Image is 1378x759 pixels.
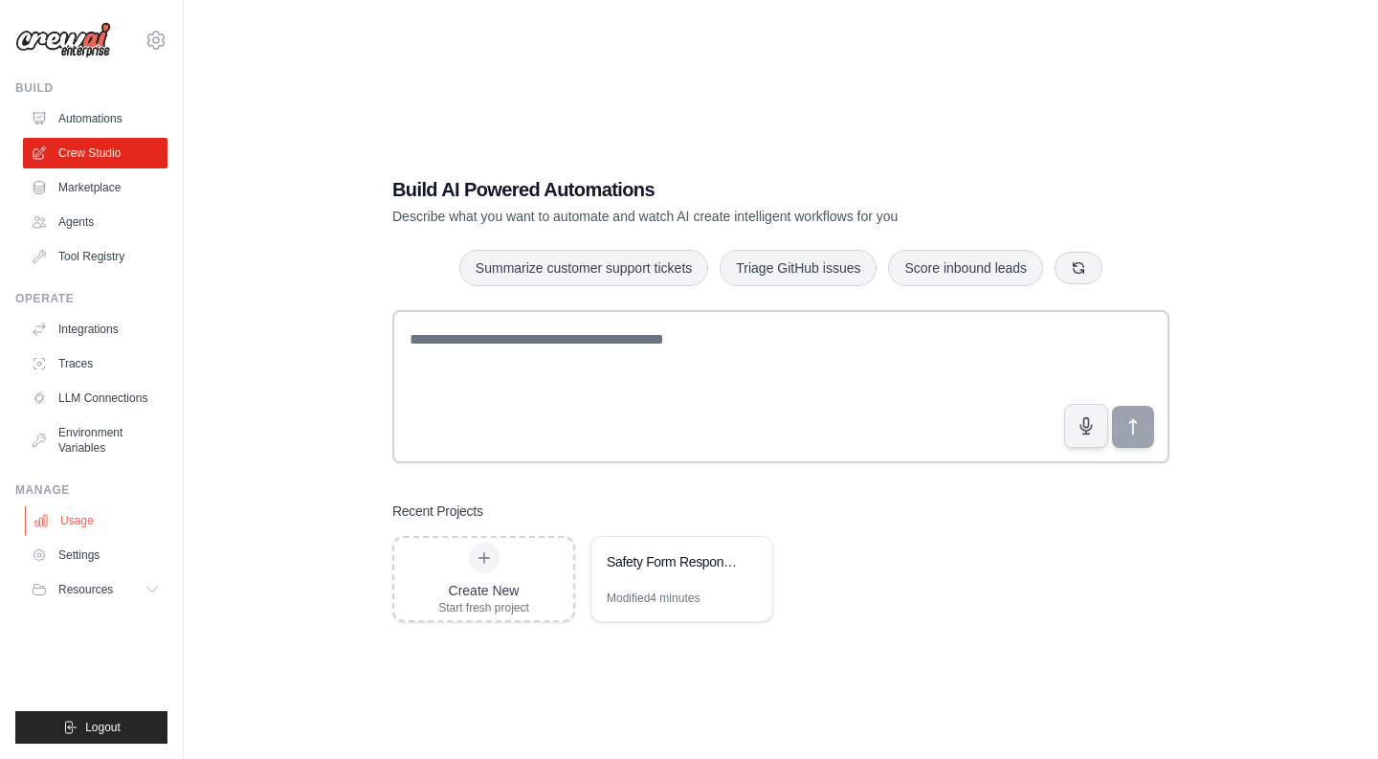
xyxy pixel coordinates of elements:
[1064,404,1108,448] button: Click to speak your automation idea
[23,241,167,272] a: Tool Registry
[438,600,529,615] div: Start fresh project
[23,574,167,605] button: Resources
[392,176,1035,203] h1: Build AI Powered Automations
[1055,252,1102,284] button: Get new suggestions
[23,383,167,413] a: LLM Connections
[23,103,167,134] a: Automations
[23,540,167,570] a: Settings
[23,314,167,345] a: Integrations
[607,591,700,606] div: Modified 4 minutes
[392,207,1035,226] p: Describe what you want to automate and watch AI create intelligent workflows for you
[15,291,167,306] div: Operate
[23,138,167,168] a: Crew Studio
[23,207,167,237] a: Agents
[23,172,167,203] a: Marketplace
[1282,667,1378,759] iframe: Chat Widget
[392,502,483,521] h3: Recent Projects
[720,250,877,286] button: Triage GitHub issues
[15,22,111,58] img: Logo
[15,711,167,744] button: Logout
[888,250,1043,286] button: Score inbound leads
[58,582,113,597] span: Resources
[438,581,529,600] div: Create New
[23,348,167,379] a: Traces
[15,80,167,96] div: Build
[85,720,121,735] span: Logout
[607,552,738,571] div: Safety Form Response Monitor
[25,505,169,536] a: Usage
[459,250,708,286] button: Summarize customer support tickets
[15,482,167,498] div: Manage
[23,417,167,463] a: Environment Variables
